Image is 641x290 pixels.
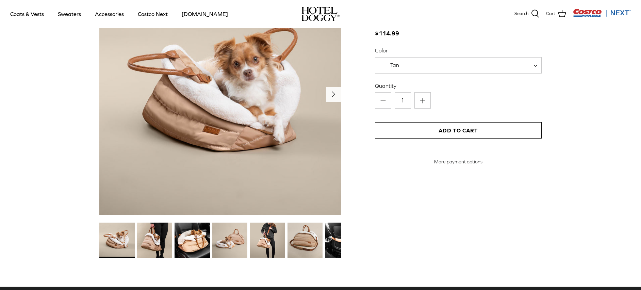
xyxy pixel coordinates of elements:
span: Tan [390,62,399,68]
a: Search [514,10,539,18]
button: Add to Cart [375,122,542,139]
img: small dog in a tan dog carrier on a black seat in the car [175,223,210,258]
img: hoteldoggycom [301,7,340,21]
a: Costco Next [132,2,174,26]
a: [DOMAIN_NAME] [176,2,234,26]
span: $114.99 [375,20,414,38]
span: Search [514,10,528,17]
a: More payment options [375,159,542,165]
span: Tan [375,57,542,74]
a: Sweaters [52,2,87,26]
a: Cart [546,10,566,18]
button: Next [326,87,341,102]
label: Quantity [375,82,542,90]
span: Cart [546,10,555,17]
a: Accessories [89,2,130,26]
span: Tan [375,62,413,69]
img: Costco Next [573,9,631,17]
label: Color [375,47,542,54]
a: Coats & Vests [4,2,50,26]
a: hoteldoggy.com hoteldoggycom [301,7,340,21]
a: Visit Costco Next [573,13,631,18]
input: Quantity [395,92,411,109]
